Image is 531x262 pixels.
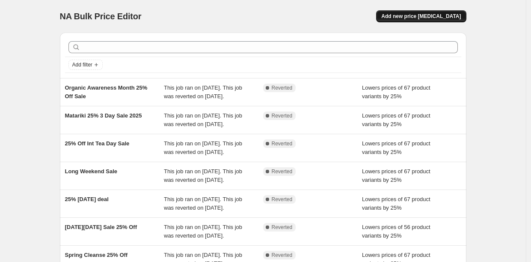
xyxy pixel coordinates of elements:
span: Spring Cleanse 25% Off [65,252,128,258]
span: Lowers prices of 67 product variants by 25% [362,140,430,155]
span: Lowers prices of 67 product variants by 25% [362,112,430,127]
span: [DATE][DATE] Sale 25% Off [65,224,137,230]
span: Reverted [272,224,293,231]
span: This job ran on [DATE]. This job was reverted on [DATE]. [164,196,242,211]
span: Long Weekend Sale [65,168,118,175]
button: Add filter [68,60,103,70]
span: Reverted [272,196,293,203]
span: Organic Awareness Month 25% Off Sale [65,84,148,99]
button: Add new price [MEDICAL_DATA] [376,10,466,22]
span: Reverted [272,84,293,91]
span: NA Bulk Price Editor [60,12,142,21]
span: Lowers prices of 67 product variants by 25% [362,196,430,211]
span: This job ran on [DATE]. This job was reverted on [DATE]. [164,84,242,99]
span: Reverted [272,112,293,119]
span: Add new price [MEDICAL_DATA] [381,13,461,20]
span: Matariki 25% 3 Day Sale 2025 [65,112,142,119]
span: Reverted [272,140,293,147]
span: Lowers prices of 67 product variants by 25% [362,168,430,183]
span: 25% [DATE] deal [65,196,109,202]
span: Reverted [272,252,293,259]
span: Lowers prices of 56 product variants by 25% [362,224,430,239]
span: Lowers prices of 67 product variants by 25% [362,84,430,99]
span: Add filter [72,61,92,68]
span: This job ran on [DATE]. This job was reverted on [DATE]. [164,224,242,239]
span: This job ran on [DATE]. This job was reverted on [DATE]. [164,140,242,155]
span: Reverted [272,168,293,175]
span: 25% Off Int Tea Day Sale [65,140,130,147]
span: This job ran on [DATE]. This job was reverted on [DATE]. [164,112,242,127]
span: This job ran on [DATE]. This job was reverted on [DATE]. [164,168,242,183]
